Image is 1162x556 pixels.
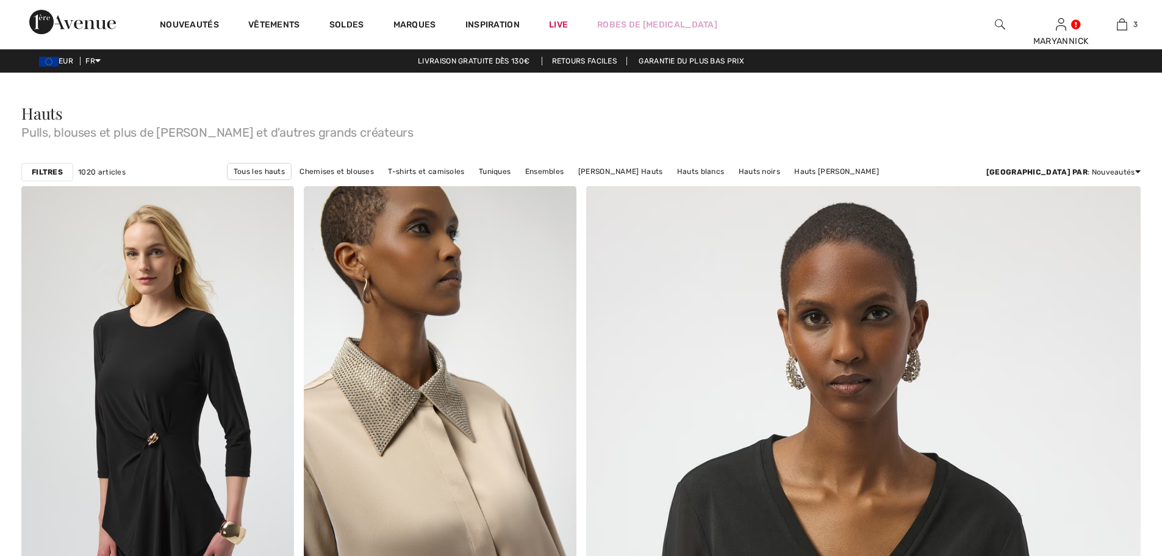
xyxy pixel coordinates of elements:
[85,57,101,65] span: FR
[408,57,539,65] a: Livraison gratuite dès 130€
[986,168,1088,176] strong: [GEOGRAPHIC_DATA] par
[733,164,786,179] a: Hauts noirs
[473,164,517,179] a: Tuniques
[21,121,1141,139] span: Pulls, blouses et plus de [PERSON_NAME] et d'autres grands créateurs
[597,18,717,31] a: Robes de [MEDICAL_DATA]
[1133,19,1138,30] span: 3
[39,57,78,65] span: EUR
[21,103,63,124] span: Hauts
[986,167,1141,178] div: : Nouveautés
[671,164,731,179] a: Hauts blancs
[293,164,380,179] a: Chemises et blouses
[572,164,669,179] a: [PERSON_NAME] Hauts
[465,20,520,32] span: Inspiration
[542,57,628,65] a: Retours faciles
[1056,18,1066,30] a: Se connecter
[995,17,1005,32] img: recherche
[788,164,885,179] a: Hauts [PERSON_NAME]
[1092,17,1152,32] a: 3
[248,20,300,32] a: Vêtements
[1117,17,1127,32] img: Mon panier
[78,167,126,178] span: 1020 articles
[382,164,470,179] a: T-shirts et camisoles
[32,167,63,178] strong: Filtres
[1056,17,1066,32] img: Mes infos
[549,18,568,31] a: Live
[227,163,292,180] a: Tous les hauts
[160,20,219,32] a: Nouveautés
[519,164,570,179] a: Ensembles
[329,20,364,32] a: Soldes
[393,20,436,32] a: Marques
[629,57,754,65] a: Garantie du plus bas prix
[39,57,59,67] img: Euro
[1031,35,1091,48] div: MARYANNICK
[29,10,116,34] img: 1ère Avenue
